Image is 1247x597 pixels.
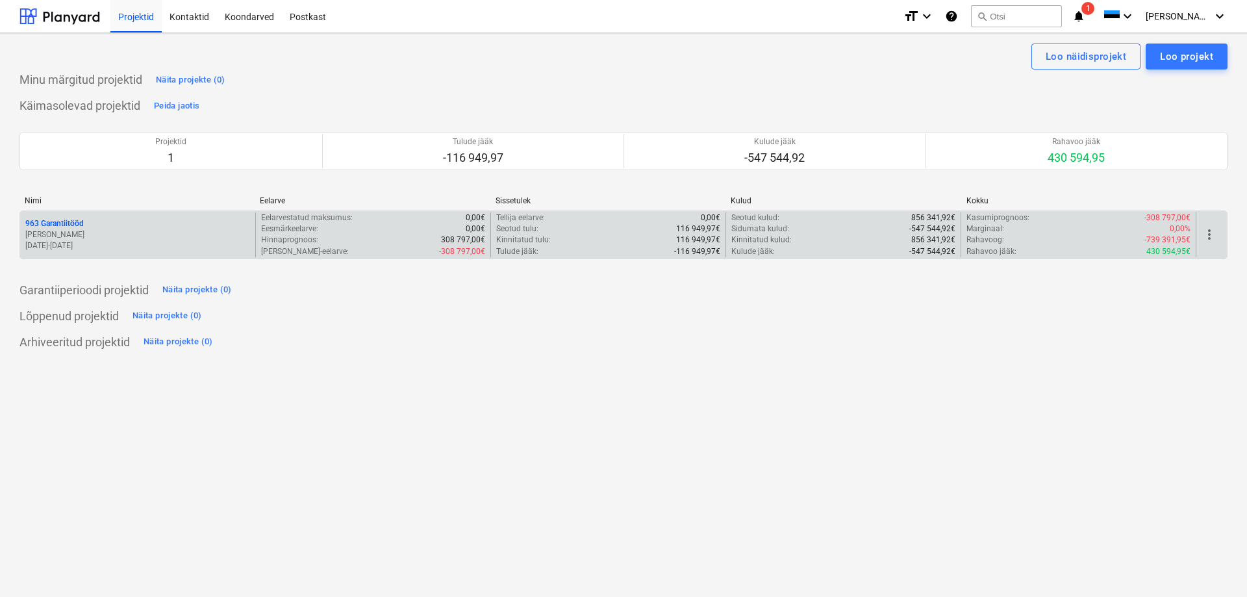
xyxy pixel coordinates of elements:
[945,8,958,24] i: Abikeskus
[19,335,130,350] p: Arhiveeritud projektid
[731,223,789,235] p: Sidumata kulud :
[140,332,216,353] button: Näita projekte (0)
[1072,8,1085,24] i: notifications
[439,246,485,257] p: -308 797,00€
[25,240,250,251] p: [DATE] - [DATE]
[1146,11,1211,21] span: [PERSON_NAME]
[159,280,235,301] button: Näita projekte (0)
[1046,48,1126,65] div: Loo näidisprojekt
[443,150,503,166] p: -116 949,97
[261,223,318,235] p: Eesmärkeelarve :
[153,70,229,90] button: Näita projekte (0)
[1160,48,1213,65] div: Loo projekt
[162,283,232,298] div: Näita projekte (0)
[977,11,987,21] span: search
[966,246,1016,257] p: Rahavoo jääk :
[744,150,805,166] p: -547 544,92
[731,235,792,246] p: Kinnitatud kulud :
[496,246,538,257] p: Tulude jääk :
[1170,223,1190,235] p: 0,00%
[132,309,202,324] div: Näita projekte (0)
[966,223,1004,235] p: Marginaal :
[1048,136,1105,147] p: Rahavoo jääk
[156,73,225,88] div: Näita projekte (0)
[676,223,720,235] p: 116 949,97€
[496,196,720,205] div: Sissetulek
[25,218,250,251] div: 963 Garantiitööd[PERSON_NAME][DATE]-[DATE]
[443,136,503,147] p: Tulude jääk
[966,212,1029,223] p: Kasumiprognoos :
[1146,44,1228,70] button: Loo projekt
[496,235,551,246] p: Kinnitatud tulu :
[971,5,1062,27] button: Otsi
[1144,212,1190,223] p: -308 797,00€
[466,212,485,223] p: 0,00€
[441,235,485,246] p: 308 797,00€
[260,196,485,205] div: Eelarve
[19,283,149,298] p: Garantiiperioodi projektid
[919,8,935,24] i: keyboard_arrow_down
[1048,150,1105,166] p: 430 594,95
[19,98,140,114] p: Käimasolevad projektid
[25,196,249,205] div: Nimi
[731,212,779,223] p: Seotud kulud :
[1120,8,1135,24] i: keyboard_arrow_down
[19,72,142,88] p: Minu märgitud projektid
[144,335,213,349] div: Näita projekte (0)
[496,223,538,235] p: Seotud tulu :
[155,136,186,147] p: Projektid
[151,95,203,116] button: Peida jaotis
[674,246,720,257] p: -116 949,97€
[1081,2,1094,15] span: 1
[155,150,186,166] p: 1
[909,246,955,257] p: -547 544,92€
[1144,235,1190,246] p: -739 391,95€
[1202,227,1217,242] span: more_vert
[261,212,353,223] p: Eelarvestatud maksumus :
[744,136,805,147] p: Kulude jääk
[496,212,545,223] p: Tellija eelarve :
[261,246,349,257] p: [PERSON_NAME]-eelarve :
[911,212,955,223] p: 856 341,92€
[701,212,720,223] p: 0,00€
[466,223,485,235] p: 0,00€
[25,218,84,229] p: 963 Garantiitööd
[1146,246,1190,257] p: 430 594,95€
[966,235,1004,246] p: Rahavoog :
[731,246,775,257] p: Kulude jääk :
[911,235,955,246] p: 856 341,92€
[903,8,919,24] i: format_size
[129,306,205,327] button: Näita projekte (0)
[676,235,720,246] p: 116 949,97€
[1031,44,1140,70] button: Loo näidisprojekt
[154,99,199,114] div: Peida jaotis
[25,229,250,240] p: [PERSON_NAME]
[966,196,1191,205] div: Kokku
[909,223,955,235] p: -547 544,92€
[261,235,318,246] p: Hinnaprognoos :
[1212,8,1228,24] i: keyboard_arrow_down
[731,196,955,205] div: Kulud
[19,309,119,324] p: Lõppenud projektid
